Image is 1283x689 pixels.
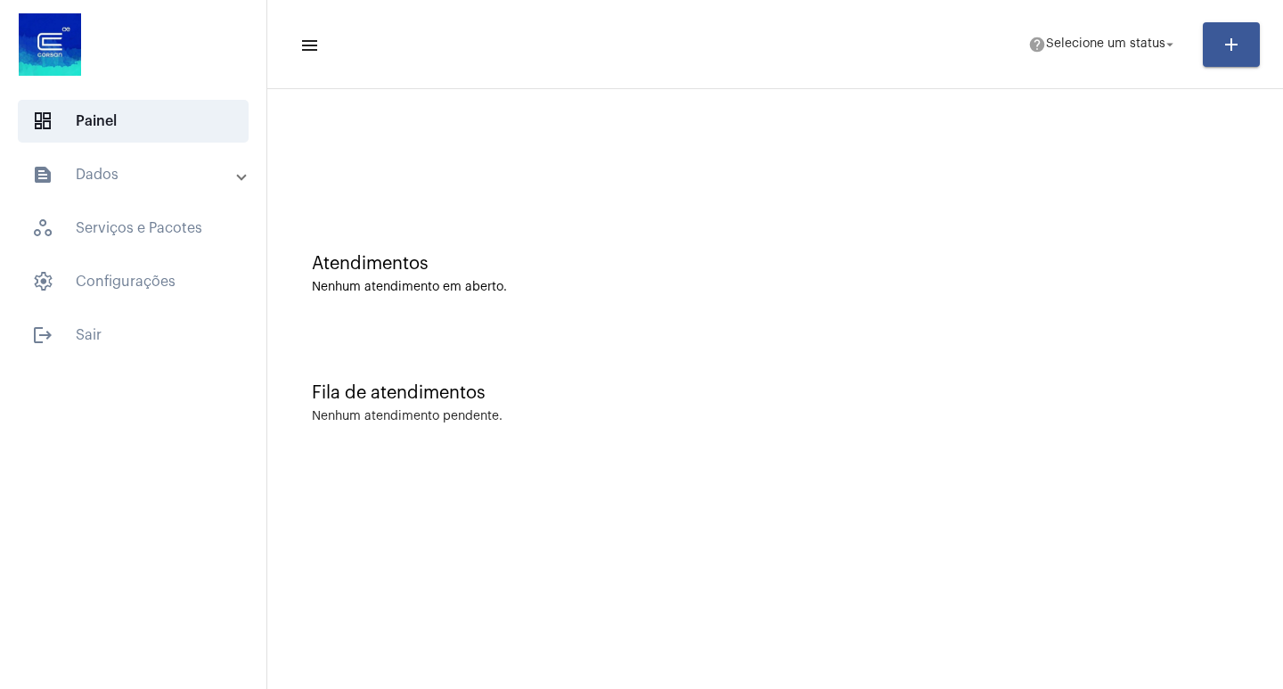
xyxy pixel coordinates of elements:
[312,281,1238,294] div: Nenhum atendimento em aberto.
[11,153,266,196] mat-expansion-panel-header: sidenav iconDados
[312,254,1238,274] div: Atendimentos
[14,9,86,80] img: d4669ae0-8c07-2337-4f67-34b0df7f5ae4.jpeg
[18,314,249,357] span: Sair
[1028,36,1046,53] mat-icon: help
[32,217,53,239] span: sidenav icon
[312,383,1238,403] div: Fila de atendimentos
[32,324,53,346] mat-icon: sidenav icon
[299,35,317,56] mat-icon: sidenav icon
[1017,27,1189,62] button: Selecione um status
[32,111,53,132] span: sidenav icon
[32,271,53,292] span: sidenav icon
[32,164,53,185] mat-icon: sidenav icon
[18,260,249,303] span: Configurações
[32,164,238,185] mat-panel-title: Dados
[18,100,249,143] span: Painel
[312,410,503,423] div: Nenhum atendimento pendente.
[1046,38,1165,51] span: Selecione um status
[1162,37,1178,53] mat-icon: arrow_drop_down
[1221,34,1242,55] mat-icon: add
[18,207,249,250] span: Serviços e Pacotes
